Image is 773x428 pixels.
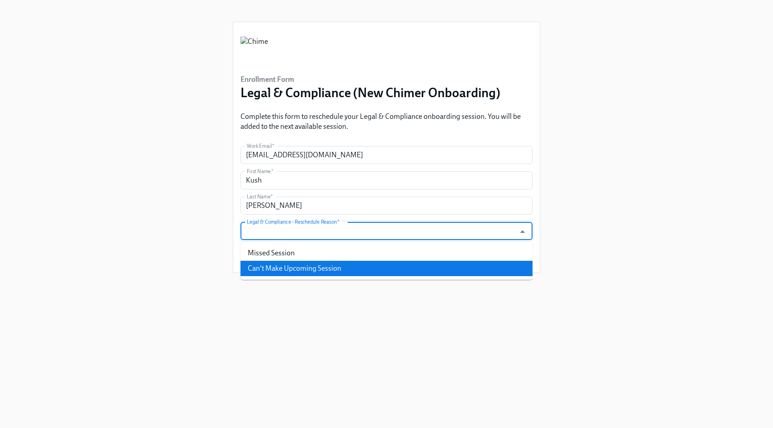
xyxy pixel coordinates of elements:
p: Complete this form to reschedule your Legal & Compliance onboarding session. You will be added to... [240,112,533,132]
img: Chime [240,37,268,64]
h6: Enrollment Form [240,75,500,85]
button: Close [515,225,529,239]
h3: Legal & Compliance (New Chimer Onboarding) [240,85,500,101]
li: Missed Session [240,245,533,261]
li: Can't Make Upcoming Session [240,261,533,276]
